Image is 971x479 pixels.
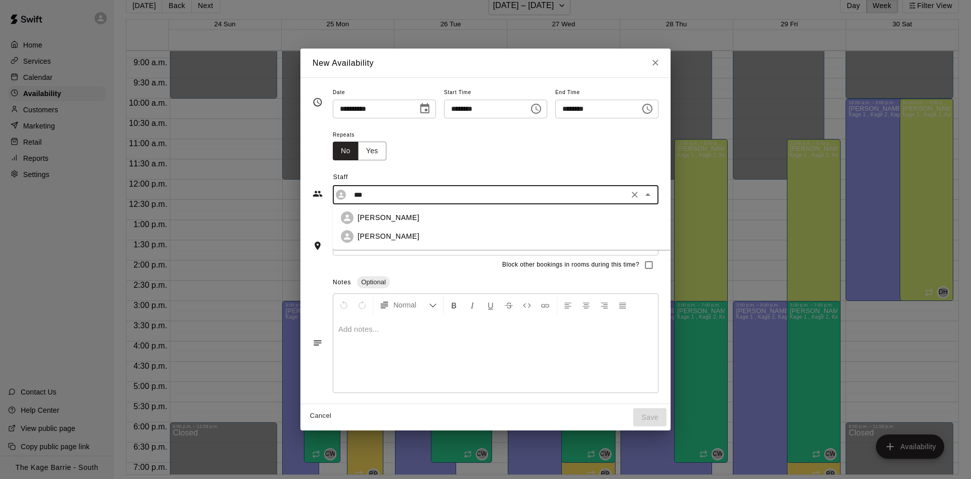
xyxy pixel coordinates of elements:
[333,86,436,100] span: Date
[446,296,463,314] button: Format Bold
[313,57,374,70] h6: New Availability
[393,300,429,310] span: Normal
[500,296,517,314] button: Format Strikethrough
[333,128,394,142] span: Repeats
[537,296,554,314] button: Insert Link
[313,189,323,199] svg: Staff
[482,296,499,314] button: Format Underline
[464,296,481,314] button: Format Italics
[628,188,642,202] button: Clear
[335,296,352,314] button: Undo
[444,86,547,100] span: Start Time
[637,99,657,119] button: Choose time, selected time is 1:00 PM
[313,241,323,251] svg: Rooms
[641,188,655,202] button: Close
[333,169,658,186] span: Staff
[313,97,323,107] svg: Timing
[596,296,613,314] button: Right Align
[502,260,639,270] span: Block other bookings in rooms during this time?
[313,338,323,348] svg: Notes
[333,142,386,160] div: outlined button group
[304,408,337,424] button: Cancel
[333,279,351,286] span: Notes
[614,296,631,314] button: Justify Align
[357,278,389,286] span: Optional
[415,99,435,119] button: Choose date, selected date is Aug 24, 2025
[559,296,577,314] button: Left Align
[333,142,359,160] button: No
[578,296,595,314] button: Center Align
[526,99,546,119] button: Choose time, selected time is 11:00 AM
[358,142,386,160] button: Yes
[518,296,536,314] button: Insert Code
[646,54,665,72] button: Close
[555,86,658,100] span: End Time
[358,231,419,242] p: [PERSON_NAME]
[354,296,371,314] button: Redo
[358,212,419,223] p: [PERSON_NAME]
[375,296,441,314] button: Formatting Options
